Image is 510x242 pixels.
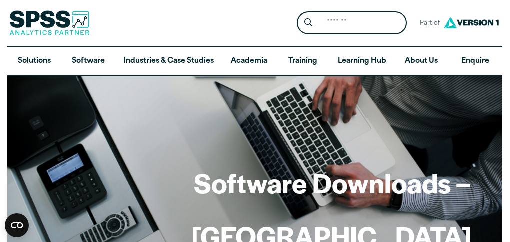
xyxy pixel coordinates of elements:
[441,13,501,32] img: Version1 Logo
[304,18,312,27] svg: Search magnifying glass icon
[222,47,276,76] a: Academia
[330,47,394,76] a: Learning Hub
[394,47,448,76] a: About Us
[191,164,471,200] h1: Software Downloads –
[5,213,29,237] button: Open CMP widget
[115,47,222,76] a: Industries & Case Studies
[7,47,61,76] a: Solutions
[61,47,115,76] a: Software
[9,10,89,35] img: SPSS Analytics Partner
[415,16,441,31] span: Part of
[7,47,502,76] nav: Desktop version of site main menu
[276,47,330,76] a: Training
[297,11,407,35] form: Site Header Search Form
[448,47,502,76] a: Enquire
[299,14,318,32] button: Search magnifying glass icon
